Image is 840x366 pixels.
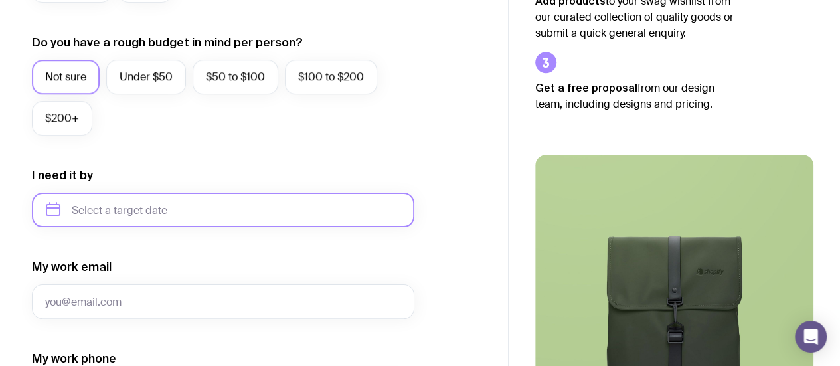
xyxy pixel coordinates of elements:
[32,259,112,275] label: My work email
[32,167,93,183] label: I need it by
[32,35,303,50] label: Do you have a rough budget in mind per person?
[285,60,377,94] label: $100 to $200
[193,60,278,94] label: $50 to $100
[535,80,734,112] p: from our design team, including designs and pricing.
[106,60,186,94] label: Under $50
[32,193,414,227] input: Select a target date
[32,284,414,319] input: you@email.com
[535,82,637,94] strong: Get a free proposal
[32,101,92,136] label: $200+
[795,321,827,353] div: Open Intercom Messenger
[32,60,100,94] label: Not sure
